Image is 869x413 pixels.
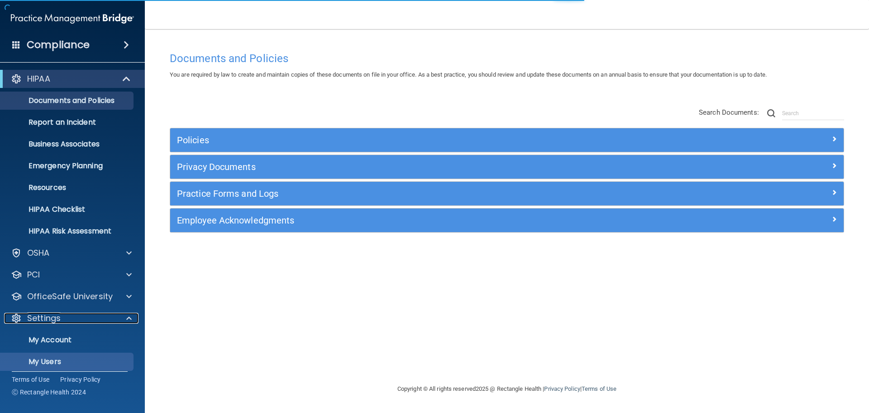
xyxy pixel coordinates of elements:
[11,10,134,28] img: PMB logo
[177,160,837,174] a: Privacy Documents
[177,162,668,172] h5: Privacy Documents
[177,213,837,228] a: Employee Acknowledgments
[177,186,837,201] a: Practice Forms and Logs
[11,248,132,258] a: OSHA
[6,96,129,105] p: Documents and Policies
[6,335,129,345] p: My Account
[27,39,90,51] h4: Compliance
[6,161,129,170] p: Emergency Planning
[27,291,113,302] p: OfficeSafe University
[6,183,129,192] p: Resources
[170,53,844,64] h4: Documents and Policies
[60,375,101,384] a: Privacy Policy
[177,135,668,145] h5: Policies
[11,291,132,302] a: OfficeSafe University
[12,375,49,384] a: Terms of Use
[6,357,129,366] p: My Users
[177,215,668,225] h5: Employee Acknowledgments
[699,108,759,117] span: Search Documents:
[342,374,672,403] div: Copyright © All rights reserved 2025 @ Rectangle Health | |
[12,388,86,397] span: Ⓒ Rectangle Health 2024
[6,118,129,127] p: Report an Incident
[177,189,668,199] h5: Practice Forms and Logs
[27,313,61,324] p: Settings
[582,385,616,392] a: Terms of Use
[6,205,129,214] p: HIPAA Checklist
[544,385,580,392] a: Privacy Policy
[177,133,837,147] a: Policies
[27,269,40,280] p: PCI
[27,248,50,258] p: OSHA
[6,140,129,149] p: Business Associates
[170,71,767,78] span: You are required by law to create and maintain copies of these documents on file in your office. ...
[11,269,132,280] a: PCI
[6,227,129,236] p: HIPAA Risk Assessment
[11,73,131,84] a: HIPAA
[767,109,775,117] img: ic-search.3b580494.png
[11,313,132,324] a: Settings
[27,73,50,84] p: HIPAA
[712,349,858,385] iframe: Drift Widget Chat Controller
[782,107,844,120] input: Search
